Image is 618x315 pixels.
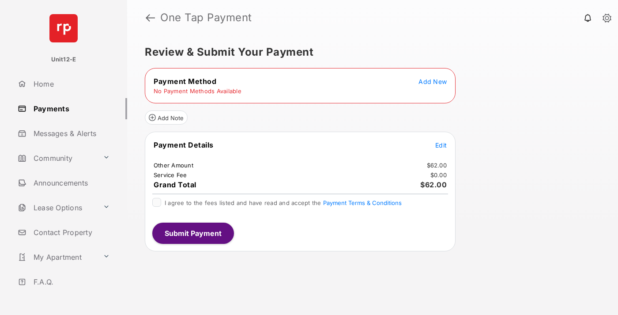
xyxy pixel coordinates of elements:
[153,171,188,179] td: Service Fee
[435,141,447,149] span: Edit
[152,223,234,244] button: Submit Payment
[145,110,188,125] button: Add Note
[14,247,99,268] a: My Apartment
[14,271,127,292] a: F.A.Q.
[145,47,593,57] h5: Review & Submit Your Payment
[154,140,214,149] span: Payment Details
[153,87,242,95] td: No Payment Methods Available
[153,161,194,169] td: Other Amount
[430,171,447,179] td: $0.00
[14,123,127,144] a: Messages & Alerts
[418,77,447,86] button: Add New
[14,222,127,243] a: Contact Property
[49,14,78,42] img: svg+xml;base64,PHN2ZyB4bWxucz0iaHR0cDovL3d3dy53My5vcmcvMjAwMC9zdmciIHdpZHRoPSI2NCIgaGVpZ2h0PSI2NC...
[420,180,447,189] span: $62.00
[51,55,76,64] p: Unit12-E
[14,73,127,95] a: Home
[165,199,402,206] span: I agree to the fees listed and have read and accept the
[426,161,448,169] td: $62.00
[14,148,99,169] a: Community
[14,172,127,194] a: Announcements
[14,98,127,119] a: Payments
[14,197,99,218] a: Lease Options
[154,77,216,86] span: Payment Method
[160,12,252,23] strong: One Tap Payment
[154,180,196,189] span: Grand Total
[435,140,447,149] button: Edit
[323,199,402,206] button: I agree to the fees listed and have read and accept the
[418,78,447,85] span: Add New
